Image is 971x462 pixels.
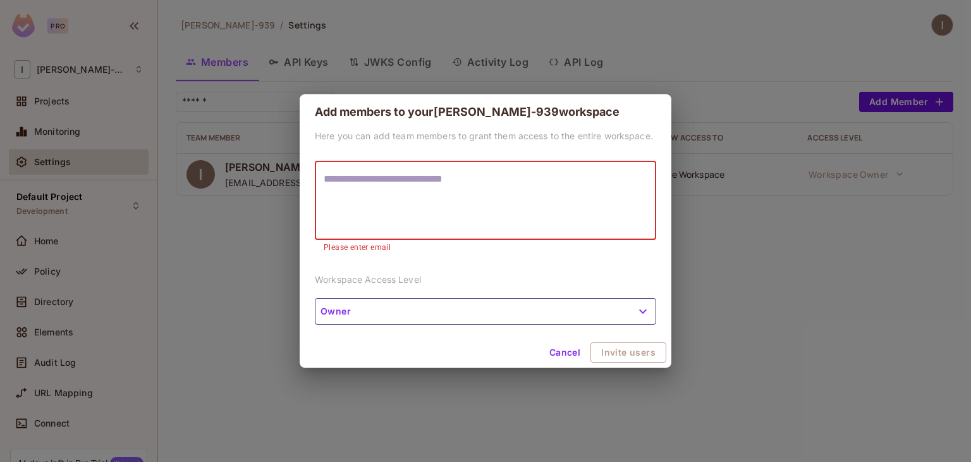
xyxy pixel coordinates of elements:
[315,298,656,325] button: Owner
[300,94,671,130] h2: Add members to your [PERSON_NAME]-939 workspace
[315,130,656,142] p: Here you can add team members to grant them access to the entire workspace.
[315,273,656,285] p: Workspace Access Level
[590,342,666,363] button: Invite users
[544,342,585,363] button: Cancel
[324,242,647,254] p: Please enter email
